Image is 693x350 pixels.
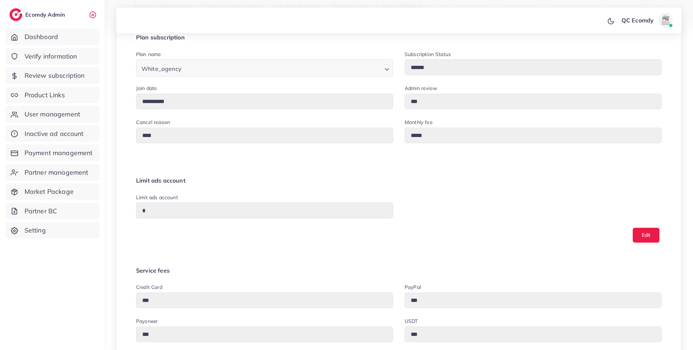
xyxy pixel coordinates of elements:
label: Plan name [136,51,161,58]
a: Partner BC [5,203,99,219]
span: User management [25,110,80,119]
span: Inactive ad account [25,129,84,138]
label: Credit card [136,283,162,291]
span: Verify information [25,52,77,61]
img: logo [9,8,22,21]
label: Cancel reason [136,119,170,126]
label: Limit ads account [136,194,178,201]
a: Partner management [5,164,99,181]
span: White_agency [140,64,183,74]
label: USDT [405,317,418,325]
span: Product Links [25,90,65,100]
span: Partner management [25,168,88,177]
span: Market Package [25,187,74,196]
a: Setting [5,222,99,239]
a: logoEcomdy Admin [9,8,67,21]
a: QC Ecomdyavatar [618,13,676,27]
a: Payment management [5,145,99,161]
label: Join date [136,85,157,92]
a: Review subscription [5,67,99,84]
input: Search for option [184,62,382,74]
label: Monthly fee [405,119,433,126]
span: Review subscription [25,71,85,80]
div: Search for option [136,59,393,76]
span: Setting [25,226,46,235]
button: Edit [633,228,659,243]
p: QC Ecomdy [622,16,654,25]
a: Market Package [5,183,99,200]
label: Payoneer [136,317,158,325]
h4: Limit ads account [136,177,662,184]
label: Admin review [405,85,437,92]
span: Payment management [25,148,93,158]
a: Verify information [5,48,99,65]
span: Partner BC [25,206,57,216]
a: Inactive ad account [5,125,99,142]
a: User management [5,106,99,123]
h2: Ecomdy Admin [25,11,67,18]
label: PayPal [405,283,421,291]
h4: Plan subscription [136,34,662,41]
h4: Service fees [136,267,662,274]
span: Dashboard [25,32,58,42]
a: Product Links [5,87,99,103]
img: avatar [658,13,673,27]
a: Dashboard [5,29,99,45]
label: Subscription Status [405,51,451,58]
